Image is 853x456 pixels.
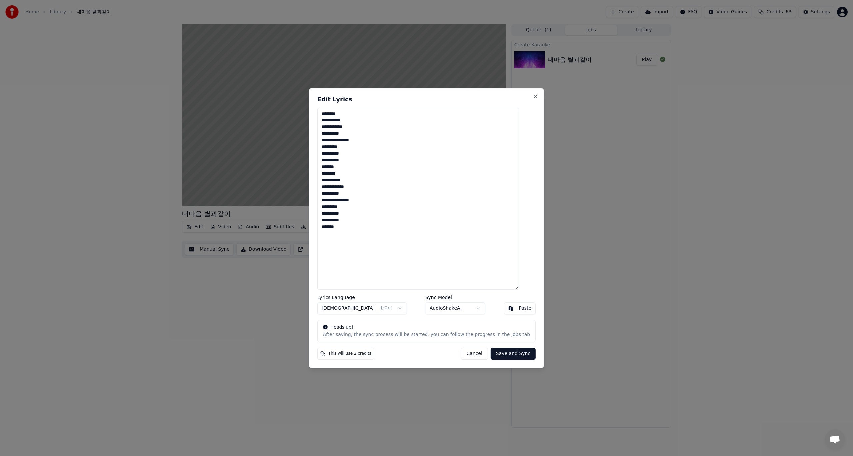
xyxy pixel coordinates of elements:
div: Paste [519,305,531,312]
label: Sync Model [426,295,485,300]
button: Cancel [461,348,488,360]
div: After saving, the sync process will be started, you can follow the progress in the Jobs tab [323,331,530,338]
button: Paste [504,302,536,314]
span: This will use 2 credits [328,351,371,356]
div: Heads up! [323,324,530,331]
label: Lyrics Language [317,295,407,300]
button: Save and Sync [491,348,536,360]
h2: Edit Lyrics [317,96,536,102]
